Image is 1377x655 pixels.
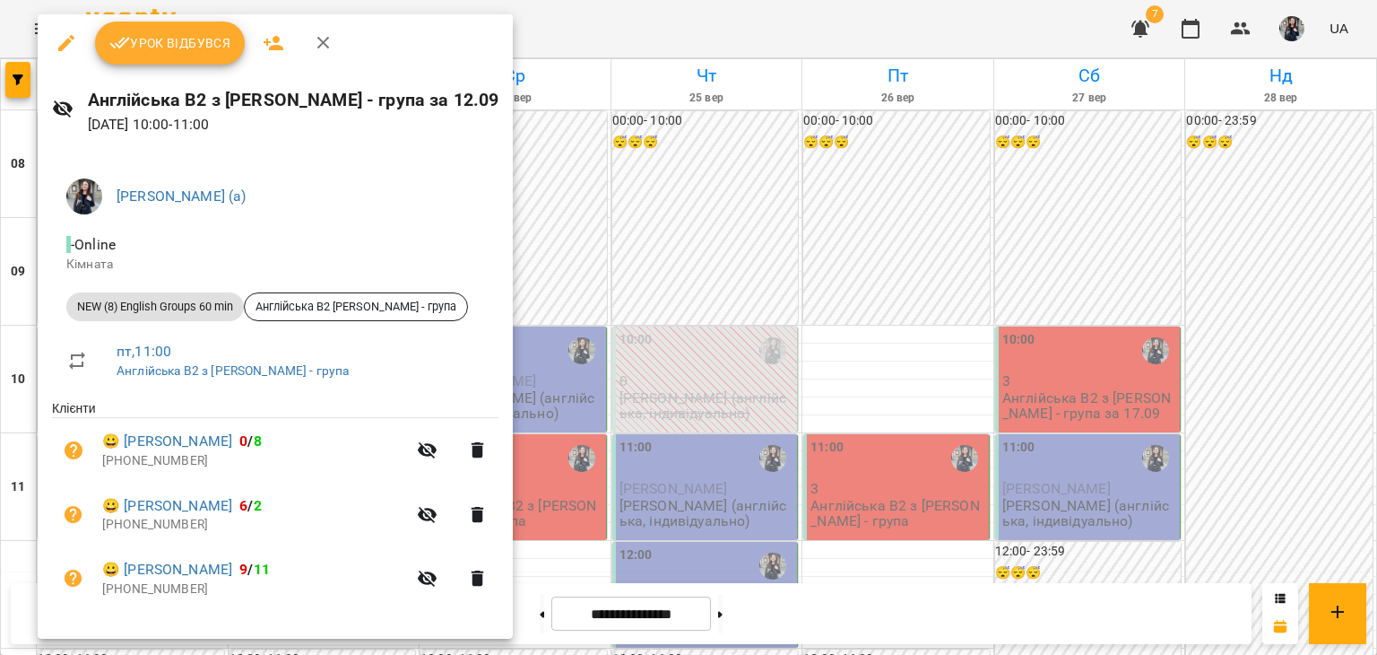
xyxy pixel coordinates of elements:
p: [DATE] 10:00 - 11:00 [88,114,499,135]
b: / [239,561,270,578]
span: NEW (8) English Groups 60 min [66,299,244,315]
span: 9 [239,561,247,578]
span: 11 [254,561,270,578]
b: / [239,497,261,514]
b: / [239,432,261,450]
p: [PHONE_NUMBER] [102,516,406,534]
img: 5dc71f453aaa25dcd3a6e3e648fe382a.JPG [66,179,102,214]
span: - Online [66,236,119,253]
a: Англійська B2 з [PERSON_NAME] - група [117,363,349,378]
p: Кімната [66,256,484,274]
a: [PERSON_NAME] (а) [117,188,247,205]
span: 2 [254,497,262,514]
a: 😀 [PERSON_NAME] [102,495,232,517]
span: 0 [239,432,247,450]
a: 😀 [PERSON_NAME] [102,559,232,581]
span: Урок відбувся [109,32,231,54]
button: Урок відбувся [95,22,246,65]
span: 8 [254,432,262,450]
a: 😀 [PERSON_NAME] [102,431,232,452]
button: Візит ще не сплачено. Додати оплату? [52,493,95,537]
button: Візит ще не сплачено. Додати оплату? [52,429,95,472]
a: пт , 11:00 [117,343,171,360]
ul: Клієнти [52,399,498,617]
button: Візит ще не сплачено. Додати оплату? [52,557,95,600]
span: Англійська В2 [PERSON_NAME] - група [245,299,467,315]
span: 6 [239,497,247,514]
p: [PHONE_NUMBER] [102,581,406,598]
h6: Англійська B2 з [PERSON_NAME] - група за 12.09 [88,86,499,114]
p: [PHONE_NUMBER] [102,452,406,470]
div: Англійська В2 [PERSON_NAME] - група [244,293,468,321]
